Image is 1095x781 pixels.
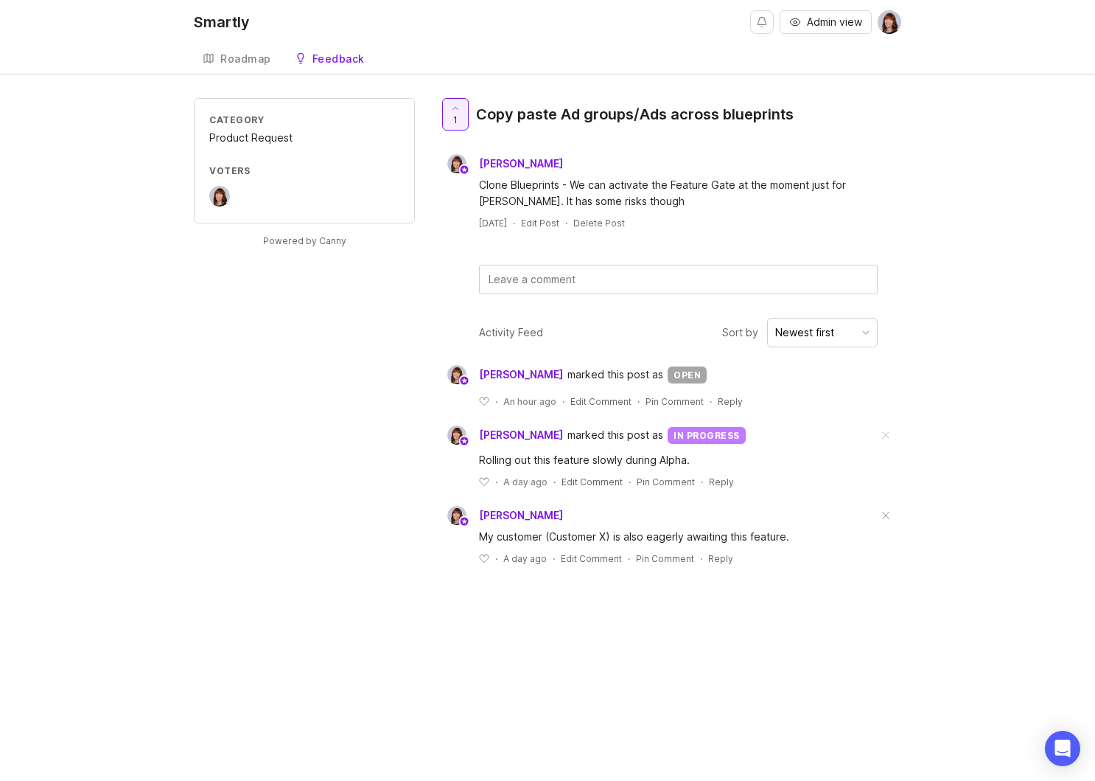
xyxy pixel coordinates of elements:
[780,10,872,34] button: Admin view
[553,476,556,488] div: ·
[286,44,374,74] a: Feedback
[700,552,702,565] div: ·
[495,395,497,408] div: ·
[878,10,901,34] img: Danielle Pichlis
[628,552,630,565] div: ·
[503,395,556,408] span: An hour ago
[709,476,734,488] div: Reply
[479,324,543,341] div: Activity Feed
[261,232,349,249] a: Powered by Canny
[562,395,564,408] div: ·
[442,98,469,131] button: 1
[459,436,470,447] img: member badge
[495,476,497,488] div: ·
[447,365,466,384] img: Danielle Pichlis
[479,217,507,229] a: [DATE]
[447,154,466,173] img: Danielle Pichlis
[220,54,271,64] div: Roadmap
[453,114,458,126] span: 1
[629,476,631,488] div: ·
[562,476,623,488] div: Edit Comment
[637,395,640,408] div: ·
[438,426,567,445] a: Danielle Pichlis[PERSON_NAME]
[479,157,563,170] span: [PERSON_NAME]
[479,452,878,468] div: Rolling out this feature slowly during Alpha.
[438,365,567,384] a: Danielle Pichlis[PERSON_NAME]
[565,217,567,229] div: ·
[194,15,250,29] div: Smartly
[646,395,704,408] div: Pin Comment
[503,476,547,488] span: A day ago
[312,54,365,64] div: Feedback
[479,427,563,443] span: [PERSON_NAME]
[710,395,712,408] div: ·
[573,217,625,229] div: Delete Post
[561,552,622,565] div: Edit Comment
[750,10,774,34] button: Notifications
[447,506,466,525] img: Danielle Pichlis
[521,217,559,229] div: Edit Post
[668,427,746,444] div: in progress
[479,509,563,521] span: [PERSON_NAME]
[567,367,663,383] span: marked this post as
[209,186,230,206] img: Danielle Pichlis
[194,44,280,74] a: Roadmap
[479,367,563,383] span: [PERSON_NAME]
[479,529,878,545] div: My customer (Customer X) is also eagerly awaiting this feature.
[209,164,399,177] div: Voters
[807,15,862,29] span: Admin view
[209,114,399,126] div: Category
[459,516,470,527] img: member badge
[459,375,470,386] img: member badge
[701,476,703,488] div: ·
[708,552,733,565] div: Reply
[775,324,834,341] div: Newest first
[476,104,794,125] div: Copy paste Ad groups/Ads across blueprints
[570,395,632,408] div: Edit Comment
[447,426,466,445] img: Danielle Pichlis
[722,324,758,341] span: Sort by
[209,130,399,146] div: Product Request
[637,476,695,488] div: Pin Comment
[513,217,515,229] div: ·
[567,427,663,443] span: marked this post as
[495,552,497,565] div: ·
[479,177,878,209] div: Clone Blueprints - We can activate the Feature Gate at the moment just for [PERSON_NAME]. It has ...
[668,367,707,383] div: open
[636,552,694,565] div: Pin Comment
[459,164,470,176] img: member badge
[503,552,547,565] span: A day ago
[438,154,575,173] a: Danielle Pichlis[PERSON_NAME]
[438,506,563,525] a: Danielle Pichlis[PERSON_NAME]
[718,395,743,408] div: Reply
[553,552,555,565] div: ·
[1045,731,1080,766] div: Open Intercom Messenger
